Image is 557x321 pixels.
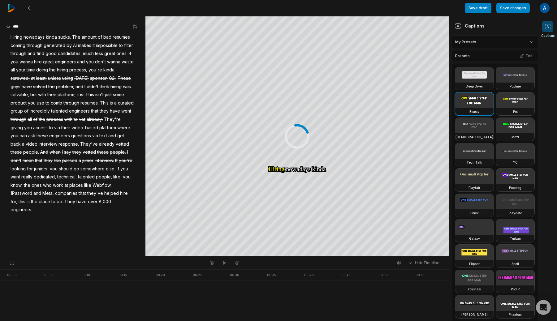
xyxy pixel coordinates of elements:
[7,4,16,12] img: reap
[36,49,45,58] span: find
[451,50,538,62] div: Presets
[112,33,131,41] span: resumes
[108,74,117,83] span: G2i.
[30,91,37,99] span: but
[541,21,555,38] button: Captions
[94,156,114,165] span: interview.
[43,41,66,50] span: generated
[99,124,117,132] span: platform
[55,83,75,91] span: problem,
[28,132,36,140] span: ask
[510,84,521,89] h3: Popline
[24,107,29,115] span: of
[85,58,94,66] span: you
[36,99,45,107] span: use
[72,41,77,50] span: AI
[69,66,88,74] span: process,
[10,189,33,198] span: 1Password
[49,132,71,140] span: engineers
[74,74,89,83] span: [DATE]
[32,124,48,132] span: access
[78,115,86,124] span: vet
[57,49,82,58] span: candidates,
[43,156,53,165] span: they
[40,148,49,156] span: And
[95,41,118,50] span: impossible
[10,83,21,91] span: guys
[496,3,530,13] button: Save changes
[48,124,54,132] span: to
[23,33,45,41] span: nowadays
[50,107,68,115] span: talented
[38,198,51,206] span: place
[22,156,34,165] span: mean
[82,148,97,156] span: vetted
[99,83,110,91] span: think
[518,52,534,60] button: Edit
[81,33,97,41] span: amount
[536,300,551,315] div: Open Intercom Messenger
[92,41,95,50] span: it
[58,33,71,41] span: sucks.
[10,124,24,132] span: giving
[461,312,488,317] h3: [PERSON_NAME]
[77,173,95,181] span: talented
[466,84,483,89] h3: Deep Diver
[116,49,128,58] span: ones.
[98,198,112,206] span: 8,000
[114,156,118,165] span: If
[45,49,57,58] span: good
[510,236,521,241] h3: Turban
[15,66,26,74] span: your
[36,66,49,74] span: doing
[114,99,117,107] span: a
[115,140,130,148] span: vetted
[30,198,38,206] span: the
[97,148,109,156] span: these
[10,33,23,41] span: Hiring
[95,91,104,99] span: isn't
[54,189,78,198] span: companies
[82,49,94,58] span: much
[121,107,132,115] span: went
[71,33,81,41] span: The
[56,66,69,74] span: hiring
[72,148,82,156] span: they
[71,124,99,132] span: video-based
[469,109,479,114] h3: Beasty
[109,148,127,156] span: people,
[68,107,90,115] span: engineers
[10,132,19,140] span: you
[467,160,482,165] h3: Tech Talk
[51,198,56,206] span: to
[63,148,72,156] span: say
[104,189,119,198] span: helped
[465,3,491,13] button: Save draft
[49,148,61,156] span: when
[469,261,480,266] h3: Flipper
[118,41,123,50] span: to
[10,206,33,214] span: engineers.
[80,140,98,148] span: They've
[87,189,104,198] span: they've
[106,58,121,66] span: wanna
[64,181,69,190] span: at
[57,173,77,181] span: technical,
[53,156,62,165] span: like
[88,66,103,74] span: you're
[10,140,21,148] span: back
[104,91,112,99] span: just
[105,165,116,173] span: else.
[123,41,134,50] span: filter
[10,156,22,165] span: don't
[50,99,63,107] span: comb
[121,58,134,66] span: waste
[30,74,35,83] span: at
[26,41,43,50] span: through
[10,198,18,206] span: for,
[75,83,84,91] span: and
[33,173,57,181] span: dedicated,
[25,140,38,148] span: video
[34,156,43,165] span: that
[120,165,129,173] span: you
